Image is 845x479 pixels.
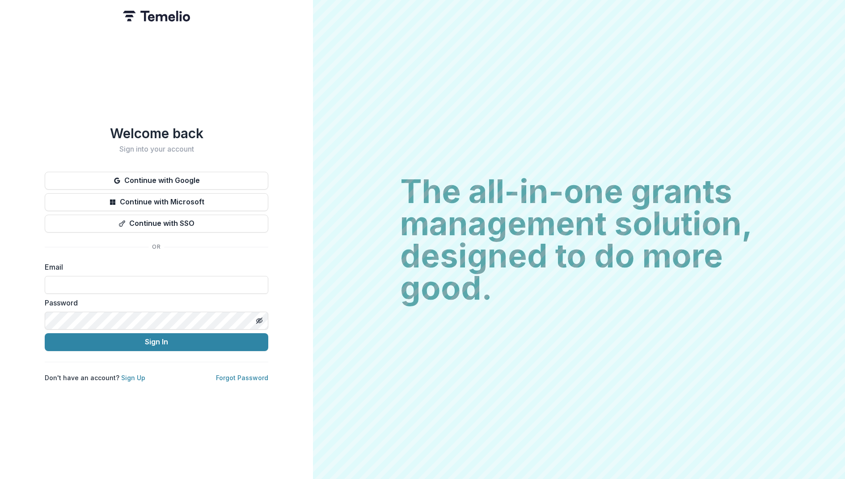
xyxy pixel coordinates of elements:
[216,374,268,382] a: Forgot Password
[45,215,268,233] button: Continue with SSO
[45,172,268,190] button: Continue with Google
[45,262,263,272] label: Email
[45,297,263,308] label: Password
[45,373,145,382] p: Don't have an account?
[45,333,268,351] button: Sign In
[121,374,145,382] a: Sign Up
[45,193,268,211] button: Continue with Microsoft
[123,11,190,21] img: Temelio
[45,125,268,141] h1: Welcome back
[252,314,266,328] button: Toggle password visibility
[45,145,268,153] h2: Sign into your account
